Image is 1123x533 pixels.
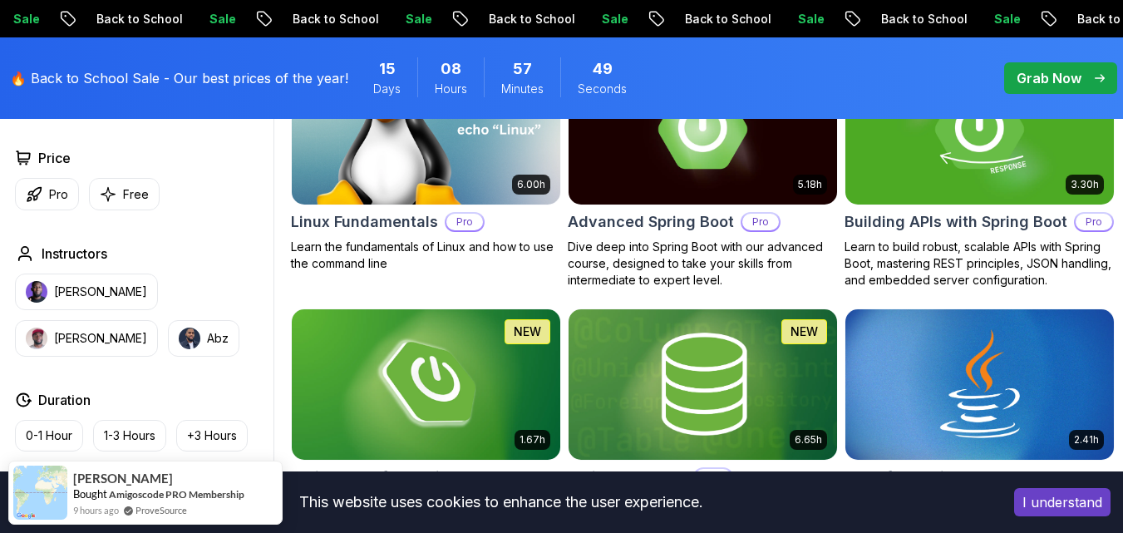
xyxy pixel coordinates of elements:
h2: Advanced Spring Boot [568,210,734,234]
a: Amigoscode PRO Membership [109,488,244,501]
img: Linux Fundamentals card [292,54,560,205]
p: Pro [742,214,779,230]
p: Sale [769,11,822,27]
p: Grab Now [1017,68,1081,88]
p: Learn to build robust, scalable APIs with Spring Boot, mastering REST principles, JSON handling, ... [845,239,1115,289]
p: Dive deep into Spring Boot with our advanced course, designed to take your skills from intermedia... [568,239,838,289]
p: Sale [180,11,234,27]
button: 0-1 Hour [15,420,83,452]
h2: Java for Beginners [845,466,986,489]
img: Advanced Spring Boot card [569,54,837,205]
p: Pro [1076,214,1112,230]
h2: Spring Data JPA [568,466,687,489]
button: +3 Hours [176,420,248,452]
p: Back to School [656,11,769,27]
p: [PERSON_NAME] [54,330,147,347]
p: Back to School [852,11,965,27]
p: Sale [965,11,1018,27]
p: Back to School [67,11,180,27]
p: Back to School [264,11,377,27]
h2: Instructors [42,244,107,264]
span: Seconds [578,81,627,97]
button: instructor img[PERSON_NAME] [15,274,158,310]
span: 49 Seconds [593,57,613,81]
span: 15 Days [379,57,396,81]
p: Sale [377,11,430,27]
h2: Linux Fundamentals [291,210,438,234]
button: Free [89,178,160,210]
span: Bought [73,487,107,501]
span: Hours [435,81,467,97]
p: +3 Hours [187,427,237,444]
span: Days [373,81,401,97]
p: 3.30h [1071,178,1099,191]
span: 9 hours ago [73,503,119,517]
img: Building APIs with Spring Boot card [845,54,1114,205]
p: 1-3 Hours [104,427,155,444]
a: Spring Data JPA card6.65hNEWSpring Data JPAProMaster database management, advanced querying, and ... [568,308,838,527]
p: Free [123,186,149,203]
a: Advanced Spring Boot card5.18hAdvanced Spring BootProDive deep into Spring Boot with our advanced... [568,53,838,289]
button: instructor imgAbz [168,320,239,357]
h2: Duration [38,390,91,410]
span: Minutes [501,81,544,97]
h2: Price [38,148,71,168]
p: 🔥 Back to School Sale - Our best prices of the year! [10,68,348,88]
span: [PERSON_NAME] [73,471,173,486]
p: 0-1 Hour [26,427,72,444]
p: Pro [49,186,68,203]
img: provesource social proof notification image [13,466,67,520]
h2: Building APIs with Spring Boot [845,210,1067,234]
a: Java for Beginners card2.41hJava for BeginnersBeginner-friendly Java course for essential program... [845,308,1115,527]
p: NEW [514,323,541,340]
img: Java for Beginners card [845,309,1114,460]
p: Pro [446,214,483,230]
h2: Spring Boot for Beginners [291,466,481,489]
p: Pro [695,469,731,486]
div: This website uses cookies to enhance the user experience. [12,484,989,521]
span: 57 Minutes [513,57,532,81]
a: ProveSource [135,503,187,517]
button: 1-3 Hours [93,420,166,452]
p: 2.41h [1074,433,1099,447]
a: Linux Fundamentals card6.00hLinux FundamentalsProLearn the fundamentals of Linux and how to use t... [291,53,561,272]
p: 1.67h [520,433,545,447]
img: Spring Data JPA card [569,309,837,460]
a: Building APIs with Spring Boot card3.30hBuilding APIs with Spring BootProLearn to build robust, s... [845,53,1115,289]
img: instructor img [179,328,200,349]
p: Abz [207,330,229,347]
img: instructor img [26,328,47,349]
p: 6.00h [517,178,545,191]
p: Learn the fundamentals of Linux and how to use the command line [291,239,561,272]
p: 6.65h [795,433,822,447]
img: instructor img [26,281,47,303]
p: Sale [573,11,626,27]
img: Spring Boot for Beginners card [292,309,560,460]
span: 8 Hours [441,57,461,81]
button: instructor img[PERSON_NAME] [15,320,158,357]
button: Pro [15,178,79,210]
p: [PERSON_NAME] [54,284,147,300]
button: Accept cookies [1014,488,1111,516]
p: 5.18h [798,178,822,191]
p: Back to School [460,11,573,27]
p: NEW [791,323,818,340]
